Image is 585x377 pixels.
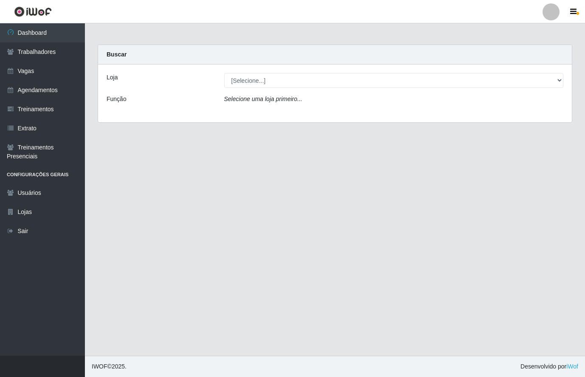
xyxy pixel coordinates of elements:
span: IWOF [92,363,107,370]
i: Selecione uma loja primeiro... [224,96,302,102]
span: Desenvolvido por [520,362,578,371]
span: © 2025 . [92,362,127,371]
strong: Buscar [107,51,127,58]
img: CoreUI Logo [14,6,52,17]
a: iWof [566,363,578,370]
label: Loja [107,73,118,82]
label: Função [107,95,127,104]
